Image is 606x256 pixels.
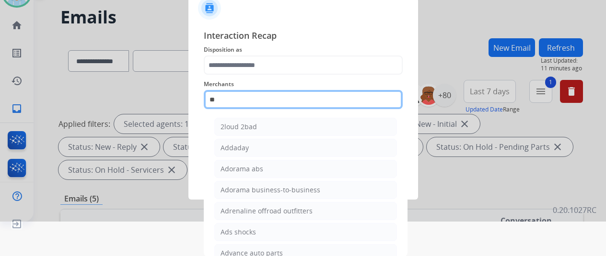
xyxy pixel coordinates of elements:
[204,78,403,90] span: Merchants
[221,164,263,174] div: Adorama abs
[221,185,320,195] div: Adorama business-to-business
[204,29,403,44] span: Interaction Recap
[553,204,596,216] p: 0.20.1027RC
[204,44,403,56] span: Disposition as
[221,206,313,216] div: Adrenaline offroad outfitters
[221,227,256,237] div: Ads shocks
[221,122,257,132] div: 2loud 2bad
[221,143,249,153] div: Addaday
